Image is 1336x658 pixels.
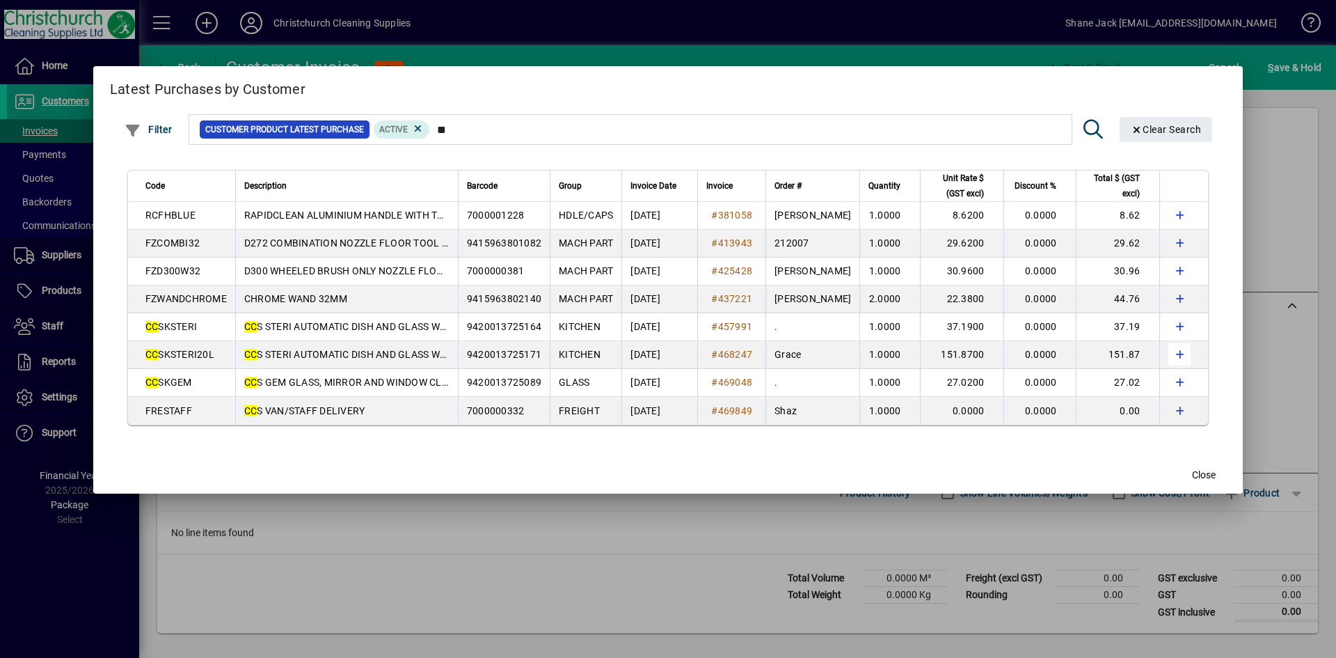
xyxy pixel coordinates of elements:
[1003,341,1076,369] td: 0.0000
[621,341,697,369] td: [DATE]
[859,397,920,425] td: 1.0000
[765,397,859,425] td: Shaz
[121,117,176,142] button: Filter
[859,369,920,397] td: 1.0000
[718,349,753,360] span: 468247
[1003,369,1076,397] td: 0.0000
[559,349,601,360] span: KITCHEN
[244,178,287,194] span: Description
[244,237,470,249] span: D272 COMBINATION NOZZLE FLOOR TOOL 32MM
[920,285,1003,313] td: 22.3800
[859,258,920,285] td: 1.0000
[621,230,697,258] td: [DATE]
[920,230,1003,258] td: 29.6200
[93,66,1243,107] h2: Latest Purchases by Customer
[920,397,1003,425] td: 0.0000
[920,258,1003,285] td: 30.9600
[706,178,757,194] div: Invoice
[1003,258,1076,285] td: 0.0000
[1076,230,1159,258] td: 29.62
[706,207,757,223] a: #381058
[145,377,159,388] em: CC
[559,210,613,221] span: HDLE/CAPS
[145,237,200,249] span: FZCOMBI32
[1015,178,1056,194] span: Discount %
[1076,258,1159,285] td: 30.96
[1085,171,1152,201] div: Total $ (GST excl)
[706,319,757,334] a: #457991
[559,178,613,194] div: Group
[379,125,408,134] span: Active
[706,347,757,362] a: #468247
[711,265,717,276] span: #
[774,178,851,194] div: Order #
[706,178,733,194] span: Invoice
[205,123,364,136] span: Customer Product Latest Purchase
[859,313,920,341] td: 1.0000
[244,349,257,360] em: CC
[467,237,541,249] span: 9415963801082
[630,178,689,194] div: Invoice Date
[1003,202,1076,230] td: 0.0000
[145,321,159,332] em: CC
[1076,285,1159,313] td: 44.76
[145,405,192,416] span: FRESTAFF
[1076,397,1159,425] td: 0.00
[374,120,429,139] mat-chip: Product Activation Status: Active
[467,178,541,194] div: Barcode
[244,293,347,304] span: CHROME WAND 32MM
[559,293,613,304] span: MACH PART
[145,349,214,360] span: SKSTERI20L
[868,178,913,194] div: Quantity
[920,341,1003,369] td: 151.8700
[859,230,920,258] td: 1.0000
[765,313,859,341] td: .
[765,341,859,369] td: Grace
[929,171,984,201] span: Unit Rate $ (GST excl)
[621,258,697,285] td: [DATE]
[718,321,753,332] span: 457991
[244,405,365,416] span: S VAN/STAFF DELIVERY
[467,377,541,388] span: 9420013725089
[559,237,613,249] span: MACH PART
[711,237,717,249] span: #
[559,178,582,194] span: Group
[718,405,753,416] span: 469849
[1085,171,1140,201] span: Total $ (GST excl)
[467,210,525,221] span: 7000001228
[145,265,200,276] span: FZD300W32
[559,405,600,416] span: FREIGHT
[711,293,717,304] span: #
[1076,202,1159,230] td: 8.62
[145,210,196,221] span: RCFHBLUE
[706,375,757,390] a: #469048
[1076,341,1159,369] td: 151.87
[467,265,525,276] span: 7000000381
[244,210,548,221] span: RAPIDCLEAN ALUMINIUM HANDLE WITH THREAD CAP 1.5M - BLUE
[718,377,753,388] span: 469048
[718,265,753,276] span: 425428
[1012,178,1069,194] div: Discount %
[244,321,257,332] em: CC
[706,235,757,251] a: #413943
[929,171,996,201] div: Unit Rate $ (GST excl)
[621,369,697,397] td: [DATE]
[559,377,589,388] span: GLASS
[920,202,1003,230] td: 8.6200
[920,369,1003,397] td: 27.0200
[621,397,697,425] td: [DATE]
[621,285,697,313] td: [DATE]
[765,258,859,285] td: [PERSON_NAME]
[559,321,601,332] span: KITCHEN
[765,285,859,313] td: [PERSON_NAME]
[706,403,757,418] a: #469849
[1182,463,1226,488] button: Close
[1120,117,1213,142] button: Clear
[125,124,173,135] span: Filter
[774,178,802,194] span: Order #
[711,377,717,388] span: #
[718,210,753,221] span: 381058
[765,202,859,230] td: [PERSON_NAME]
[859,341,920,369] td: 1.0000
[868,178,900,194] span: Quantity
